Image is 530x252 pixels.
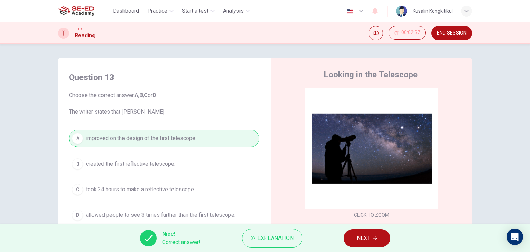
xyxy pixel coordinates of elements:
img: en [346,9,354,14]
span: Correct answer! [162,238,200,246]
h1: Reading [75,31,96,40]
span: Nice! [162,230,200,238]
img: Profile picture [396,6,407,17]
button: Explanation [242,229,302,248]
button: END SESSION [431,26,472,40]
span: Analysis [223,7,244,15]
button: 00:02:57 [389,26,426,40]
div: Hide [389,26,426,40]
b: D [153,92,156,98]
button: NEXT [344,229,390,247]
span: 00:02:57 [401,30,420,36]
img: SE-ED Academy logo [58,4,94,18]
b: C [144,92,148,98]
button: Practice [145,5,176,17]
button: Start a test [179,5,217,17]
button: Dashboard [110,5,142,17]
b: B [139,92,143,98]
h4: Looking in the Telescope [324,69,418,80]
a: SE-ED Academy logo [58,4,110,18]
span: END SESSION [437,30,467,36]
h4: Question 13 [69,72,259,83]
span: Explanation [257,233,294,243]
span: NEXT [357,233,370,243]
span: Practice [147,7,167,15]
span: Choose the correct answer, , , or . The writer states that [PERSON_NAME] [69,91,259,116]
b: A [135,92,138,98]
div: Open Intercom Messenger [507,229,523,245]
span: Dashboard [113,7,139,15]
button: Analysis [220,5,253,17]
div: Mute [369,26,383,40]
span: CEFR [75,27,82,31]
div: Kusalin Kongkitikul [413,7,453,15]
span: Start a test [182,7,208,15]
